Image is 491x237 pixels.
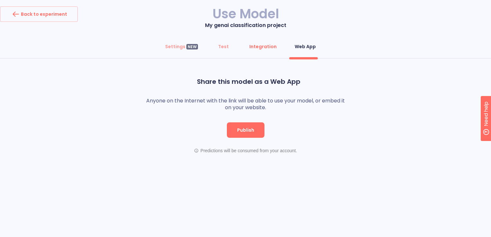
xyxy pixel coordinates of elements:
[143,78,348,86] h4: Share this model as a Web App
[249,43,277,50] div: Integration
[143,148,348,153] div: Predictions will be consumed from your account.
[237,126,254,134] span: Publish
[218,43,229,50] div: Test
[143,97,348,111] p: Anyone on the Internet with the link will be able to use your model, or embed it on your website.
[15,2,40,9] span: Need help
[227,122,264,138] button: Publish
[295,43,316,50] div: Web App
[165,43,198,50] div: Settings
[11,9,67,19] div: Back to experiment
[186,44,198,50] div: NEW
